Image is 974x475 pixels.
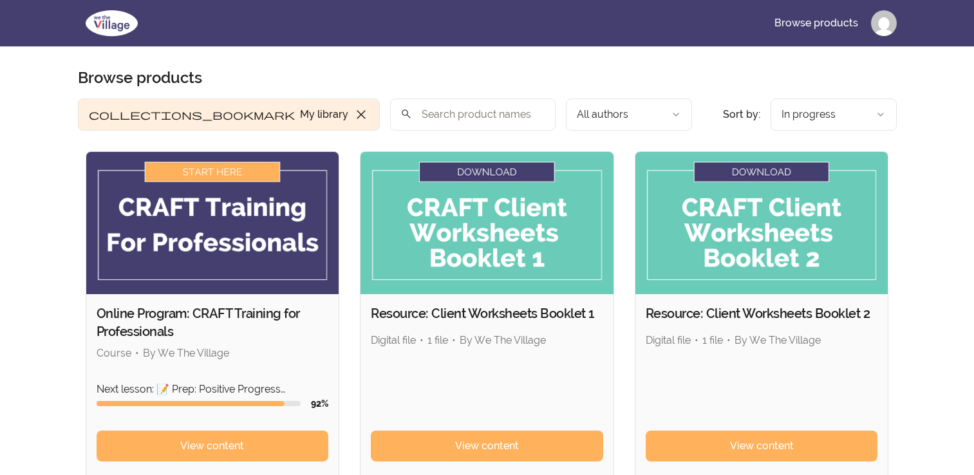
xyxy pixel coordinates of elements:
[452,334,456,346] span: •
[89,107,295,122] span: collections_bookmark
[771,98,897,131] button: Product sort options
[78,98,380,131] button: Filter by My library
[86,152,339,294] img: Product image for Online Program: CRAFT Training for Professionals
[97,347,131,359] span: Course
[361,152,613,294] img: Product image for Resource: Client Worksheets Booklet 1
[97,382,329,397] p: Next lesson: 📝 Prep: Positive Progress procedure!
[400,105,412,123] span: search
[460,334,546,346] span: By We The Village
[78,8,145,39] img: We The Village logo
[371,304,603,322] h2: Resource: Client Worksheets Booklet 1
[635,152,888,294] img: Product image for Resource: Client Worksheets Booklet 2
[727,334,731,346] span: •
[646,304,878,322] h2: Resource: Client Worksheets Booklet 2
[723,108,760,120] span: Sort by:
[702,334,723,346] span: 1 file
[135,347,139,359] span: •
[371,431,603,461] a: View content
[764,8,897,39] nav: Main
[353,107,369,122] span: close
[97,431,329,461] a: View content
[730,438,794,454] span: View content
[143,347,229,359] span: By We The Village
[646,431,878,461] a: View content
[871,10,897,36] img: Profile image for Amy Steele
[764,8,868,39] a: Browse products
[78,68,202,88] h1: Browse products
[311,398,328,409] span: 92 %
[646,334,691,346] span: Digital file
[97,401,301,406] div: Course progress
[390,98,556,131] input: Search product names
[566,98,692,131] button: Filter by author
[427,334,448,346] span: 1 file
[180,438,244,454] span: View content
[97,304,329,340] h2: Online Program: CRAFT Training for Professionals
[695,334,698,346] span: •
[420,334,424,346] span: •
[455,438,519,454] span: View content
[735,334,821,346] span: By We The Village
[371,334,416,346] span: Digital file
